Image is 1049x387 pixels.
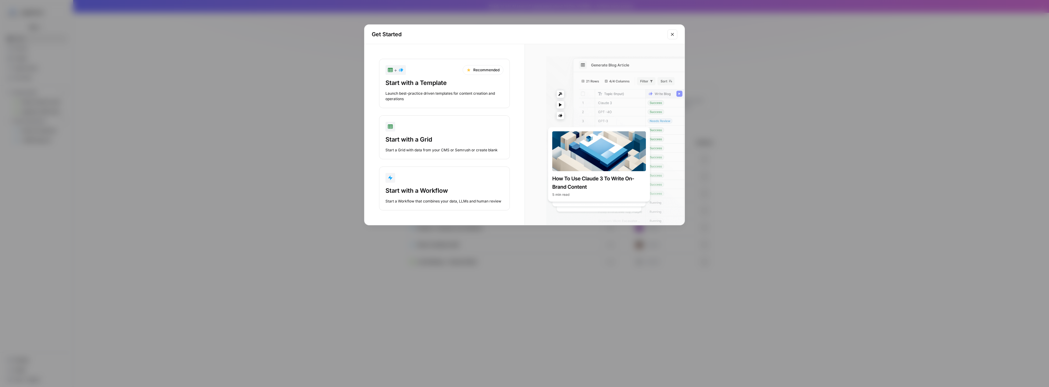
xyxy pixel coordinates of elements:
[379,59,510,108] button: +RecommendedStart with a TemplateLaunch best-practice driven templates for content creation and o...
[385,79,503,87] div: Start with a Template
[668,30,677,39] button: Close modal
[385,199,503,204] div: Start a Workflow that combines your data, LLMs and human review
[385,186,503,195] div: Start with a Workflow
[385,91,503,102] div: Launch best-practice driven templates for content creation and operations
[379,115,510,159] button: Start with a GridStart a Grid with data from your CMS or Semrush or create blank
[385,135,503,144] div: Start with a Grid
[385,147,503,153] div: Start a Grid with data from your CMS or Semrush or create blank
[372,30,664,39] h2: Get Started
[388,66,403,74] div: +
[463,65,503,75] div: Recommended
[379,167,510,210] button: Start with a WorkflowStart a Workflow that combines your data, LLMs and human review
